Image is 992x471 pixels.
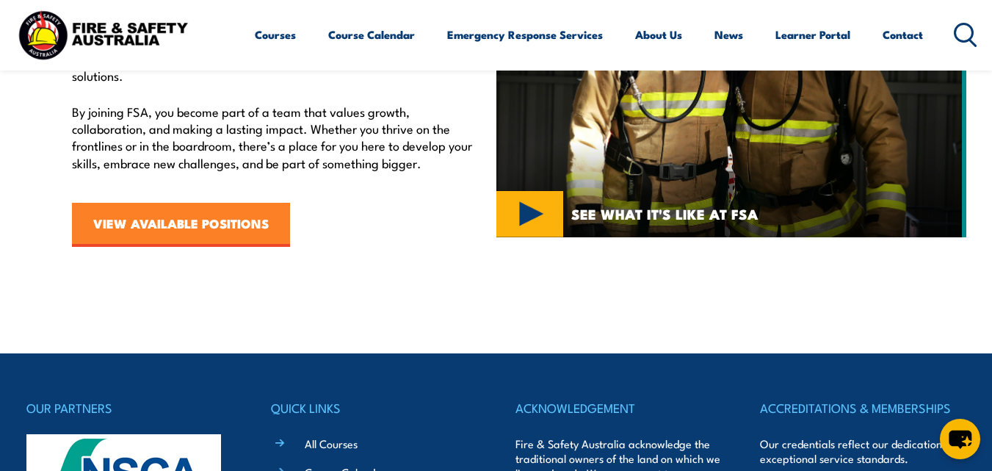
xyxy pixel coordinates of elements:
button: chat-button [940,419,980,459]
h4: OUR PARTNERS [26,398,232,418]
a: VIEW AVAILABLE POSITIONS [72,203,290,247]
a: Course Calendar [328,17,415,52]
p: By joining FSA, you become part of a team that values growth, collaboration, and making a lasting... [72,103,474,172]
a: News [714,17,743,52]
a: About Us [635,17,682,52]
a: Courses [255,17,296,52]
a: Contact [883,17,923,52]
a: All Courses [305,436,358,451]
span: SEE WHAT IT'S LIKE AT FSA [571,207,759,220]
h4: ACCREDITATIONS & MEMBERSHIPS [760,398,966,418]
a: Emergency Response Services [447,17,603,52]
a: Learner Portal [775,17,850,52]
p: Our credentials reflect our dedication to exceptional service standards. [760,436,966,466]
h4: ACKNOWLEDGEMENT [515,398,721,418]
h4: QUICK LINKS [271,398,477,418]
